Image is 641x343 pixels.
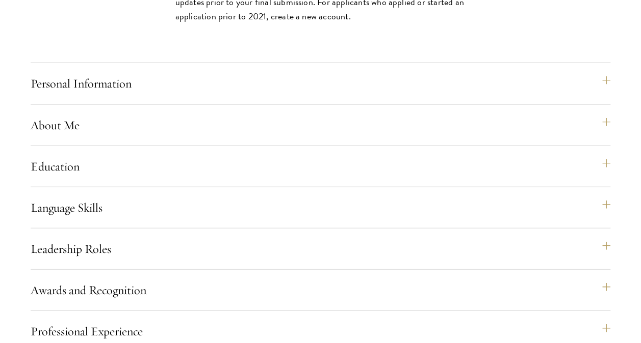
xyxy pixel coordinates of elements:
[31,195,610,220] button: Language Skills
[31,113,610,137] button: About Me
[31,154,610,179] button: Education
[31,71,610,96] button: Personal Information
[31,237,610,261] button: Leadership Roles
[31,278,610,302] button: Awards and Recognition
